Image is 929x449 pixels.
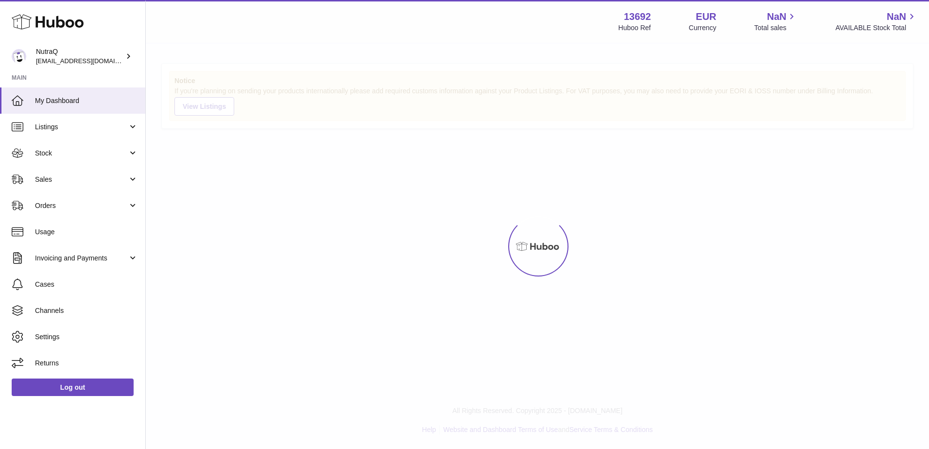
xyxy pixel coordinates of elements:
div: Currency [689,23,717,33]
span: My Dashboard [35,96,138,105]
span: Sales [35,175,128,184]
a: Log out [12,379,134,396]
a: NaN Total sales [754,10,797,33]
strong: EUR [696,10,716,23]
span: Invoicing and Payments [35,254,128,263]
span: Orders [35,201,128,210]
span: Settings [35,332,138,342]
img: log@nutraq.com [12,49,26,64]
span: Channels [35,306,138,315]
span: NaN [767,10,786,23]
span: NaN [887,10,906,23]
div: Huboo Ref [619,23,651,33]
span: AVAILABLE Stock Total [835,23,917,33]
span: [EMAIL_ADDRESS][DOMAIN_NAME] [36,57,143,65]
span: Stock [35,149,128,158]
span: Returns [35,359,138,368]
span: Cases [35,280,138,289]
span: Total sales [754,23,797,33]
span: Listings [35,122,128,132]
strong: 13692 [624,10,651,23]
span: Usage [35,227,138,237]
div: NutraQ [36,47,123,66]
a: NaN AVAILABLE Stock Total [835,10,917,33]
